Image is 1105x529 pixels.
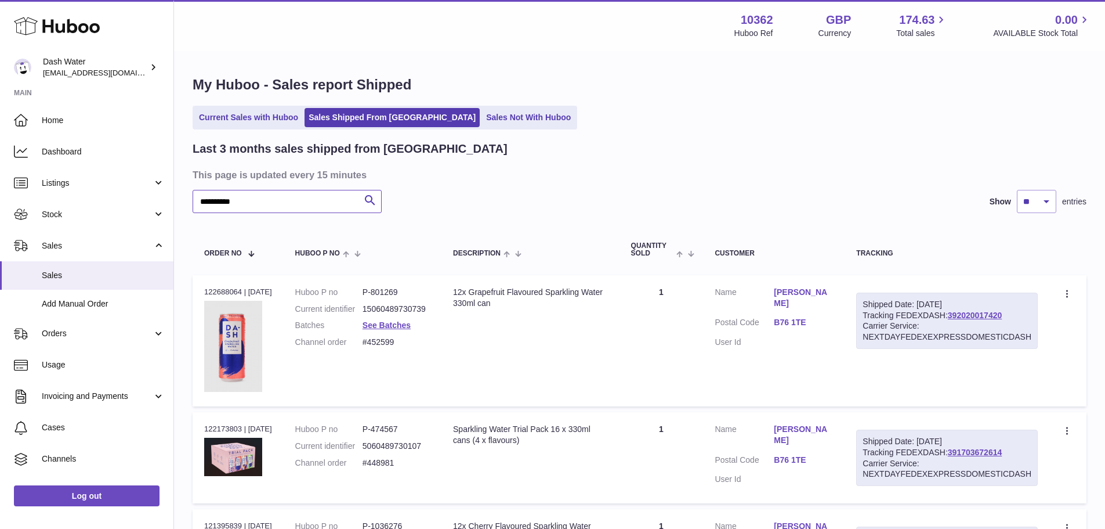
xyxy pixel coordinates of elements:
span: Sales [42,270,165,281]
label: Show [990,196,1011,207]
div: Tracking FEDEXDASH: [856,293,1038,350]
a: B76 1TE [774,317,833,328]
div: Tracking [856,250,1038,257]
span: [EMAIL_ADDRESS][DOMAIN_NAME] [43,68,171,77]
span: Dashboard [42,146,165,157]
dd: P-801269 [363,287,430,298]
span: Order No [204,250,242,257]
span: Orders [42,328,153,339]
span: entries [1062,196,1086,207]
dd: P-474567 [363,424,430,435]
div: 122173803 | [DATE] [204,424,272,434]
div: Shipped Date: [DATE] [863,299,1031,310]
span: 0.00 [1055,12,1078,28]
span: Sales [42,240,153,251]
span: Stock [42,209,153,220]
a: 391703672614 [948,448,1002,457]
h3: This page is updated every 15 minutes [193,168,1084,181]
div: Carrier Service: NEXTDAYFEDEXEXPRESSDOMESTICDASH [863,458,1031,480]
dt: Batches [295,320,363,331]
dt: Current identifier [295,441,363,452]
a: 174.63 Total sales [896,12,948,39]
a: B76 1TE [774,455,833,466]
a: Sales Shipped From [GEOGRAPHIC_DATA] [305,108,480,127]
strong: GBP [826,12,851,28]
span: Description [453,250,501,257]
div: Currency [818,28,852,39]
a: [PERSON_NAME] [774,424,833,446]
a: 0.00 AVAILABLE Stock Total [993,12,1091,39]
a: Sales Not With Huboo [482,108,575,127]
dd: #448981 [363,458,430,469]
dt: User Id [715,474,774,485]
dt: Channel order [295,337,363,348]
div: 122688064 | [DATE] [204,287,272,297]
div: Customer [715,250,833,257]
strong: 10362 [741,12,773,28]
a: [PERSON_NAME] [774,287,833,309]
span: Total sales [896,28,948,39]
dd: 5060489730107 [363,441,430,452]
dt: Postal Code [715,317,774,331]
div: Carrier Service: NEXTDAYFEDEXEXPRESSDOMESTICDASH [863,321,1031,343]
h1: My Huboo - Sales report Shipped [193,75,1086,94]
div: Dash Water [43,56,147,78]
td: 1 [619,275,704,406]
a: Log out [14,485,160,506]
span: Listings [42,178,153,189]
span: Invoicing and Payments [42,391,153,402]
span: Huboo P no [295,250,340,257]
dt: Channel order [295,458,363,469]
div: Shipped Date: [DATE] [863,436,1031,447]
a: 392020017420 [948,311,1002,320]
div: Huboo Ref [734,28,773,39]
div: 12x Grapefruit Flavoured Sparkling Water 330ml can [453,287,608,309]
a: Current Sales with Huboo [195,108,302,127]
dt: Huboo P no [295,424,363,435]
span: AVAILABLE Stock Total [993,28,1091,39]
dt: User Id [715,337,774,348]
span: Quantity Sold [631,242,674,257]
dt: Current identifier [295,304,363,315]
a: See Batches [363,321,411,330]
dd: #452599 [363,337,430,348]
img: 103621724231836.png [204,301,262,392]
span: Usage [42,359,165,370]
img: internalAdmin-10362@internal.huboo.com [14,59,31,76]
dd: 15060489730739 [363,304,430,315]
span: Add Manual Order [42,298,165,310]
dt: Huboo P no [295,287,363,298]
h2: Last 3 months sales shipped from [GEOGRAPHIC_DATA] [193,141,508,157]
div: Tracking FEDEXDASH: [856,430,1038,487]
span: Home [42,115,165,126]
span: Channels [42,454,165,465]
dt: Name [715,424,774,449]
td: 1 [619,412,704,504]
dt: Name [715,287,774,312]
span: 174.63 [899,12,934,28]
div: Sparkling Water Trial Pack 16 x 330ml cans (4 x flavours) [453,424,608,446]
dt: Postal Code [715,455,774,469]
img: 103621728051306.png [204,438,262,476]
span: Cases [42,422,165,433]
